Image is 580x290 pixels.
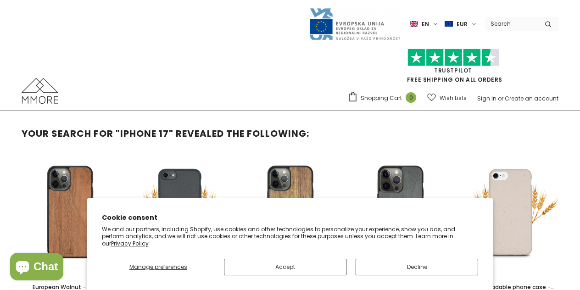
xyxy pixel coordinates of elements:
strong: "iphone 17" [116,127,173,140]
p: We and our partners, including Shopify, use cookies and other technologies to personalize your ex... [102,226,479,247]
span: revealed the following: [176,127,309,140]
inbox-online-store-chat: Shopify online store chat [7,253,66,283]
a: Wish Lists [427,90,467,106]
img: i-lang-1.png [410,20,418,28]
a: Create an account [505,95,558,102]
button: Accept [224,259,346,275]
span: Wish Lists [440,94,467,103]
a: Javni Razpis [309,20,401,28]
span: Your search for [22,127,113,140]
a: Trustpilot [434,67,472,74]
a: Shopping Cart 0 [348,91,421,105]
span: or [498,95,503,102]
span: 0 [406,92,416,103]
button: Decline [356,259,478,275]
span: Shopping Cart [361,94,402,103]
a: Sign In [477,95,496,102]
span: FREE SHIPPING ON ALL ORDERS [348,53,558,84]
img: Javni Razpis [309,7,401,41]
img: Trust Pilot Stars [407,49,499,67]
button: Manage preferences [102,259,215,275]
a: Privacy Policy [111,240,149,247]
span: en [422,20,429,29]
h2: Cookie consent [102,213,479,223]
span: Manage preferences [129,263,187,271]
input: Search Site [485,17,538,30]
img: MMORE Cases [22,78,58,104]
span: EUR [457,20,468,29]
